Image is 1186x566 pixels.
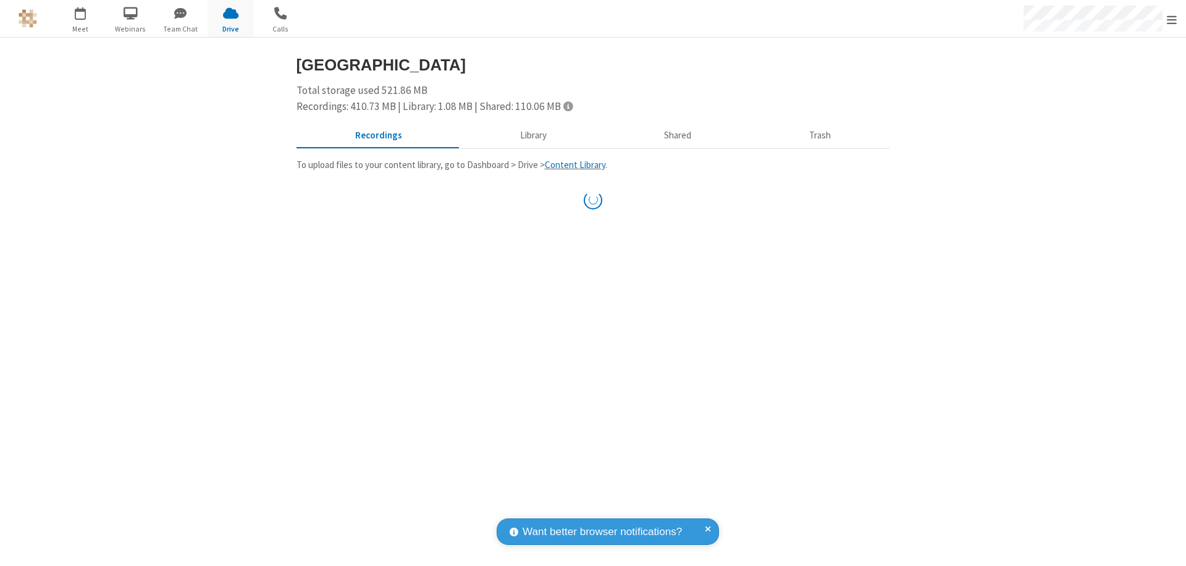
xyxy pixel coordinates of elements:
iframe: Chat [1155,534,1177,557]
button: Recorded meetings [296,124,461,148]
img: QA Selenium DO NOT DELETE OR CHANGE [19,9,37,28]
button: Shared during meetings [605,124,751,148]
span: Team Chat [158,23,204,35]
div: Recordings: 410.73 MB | Library: 1.08 MB | Shared: 110.06 MB [296,99,890,115]
button: Trash [751,124,890,148]
span: Totals displayed include files that have been moved to the trash. [563,101,573,111]
a: Content Library [545,159,605,171]
p: To upload files to your content library, go to Dashboard > Drive > . [296,158,890,172]
span: Meet [57,23,104,35]
span: Want better browser notifications? [523,524,682,540]
span: Drive [208,23,254,35]
span: Webinars [107,23,154,35]
span: Calls [258,23,304,35]
button: Content library [461,124,605,148]
div: Total storage used 521.86 MB [296,83,890,114]
h3: [GEOGRAPHIC_DATA] [296,56,890,74]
